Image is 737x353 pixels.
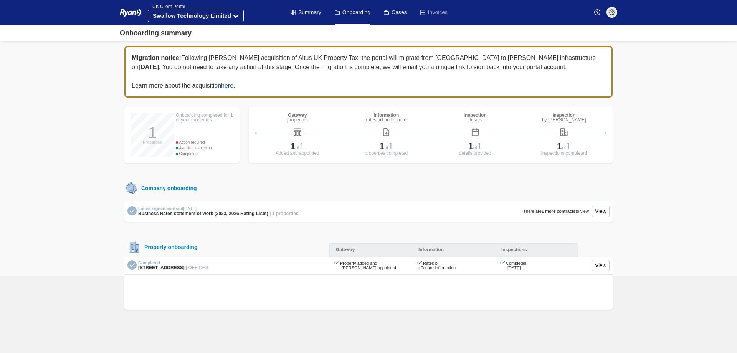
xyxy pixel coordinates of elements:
[176,139,233,145] div: Action required
[433,151,518,156] div: details provided
[138,184,197,192] div: Company onboarding
[153,12,231,19] strong: Swallow Technology Limited
[594,9,600,15] img: Help
[132,55,181,61] b: Migration notice:
[522,151,607,156] div: Inspections completed
[186,265,208,270] span: | OFFICES
[477,141,482,151] span: 1
[522,142,607,151] div: of
[433,142,518,151] div: of
[379,141,384,151] span: 1
[464,118,487,122] div: details
[183,206,197,211] time: [DATE]
[412,243,495,257] div: Information
[329,243,412,257] div: Gateway
[557,141,562,151] span: 1
[464,113,487,118] div: Inspection
[176,113,233,122] div: Onboarding completed for 1 of your properties
[344,142,429,151] div: of
[609,9,615,15] img: settings
[176,151,233,157] div: Completed
[120,28,192,38] div: Onboarding summary
[141,244,197,250] div: Property onboarding
[290,141,295,151] span: 1
[592,206,610,217] a: View
[523,209,589,214] div: There are to view
[138,260,208,265] div: Completed
[287,118,307,122] div: properties
[344,151,429,156] div: properties completed
[418,265,456,270] div: » Tenure information
[542,118,586,122] div: by [PERSON_NAME]
[507,265,521,270] time: [DATE]
[255,151,340,156] div: Added and appointed
[566,141,571,151] span: 1
[139,64,159,70] b: [DATE]
[138,206,299,211] div: Latest signed contract
[495,243,578,257] div: Inspections
[287,113,307,118] div: Gateway
[138,211,268,216] span: Business Rates statement of work (2023, 2026 Rating Lists)
[255,142,340,151] div: of
[299,141,304,151] span: 1
[221,82,233,89] a: here
[148,4,185,9] span: UK Client Portal
[124,46,613,98] div: Following [PERSON_NAME] acquisition of Altus UK Property Tax, the portal will migrate from [GEOGR...
[592,260,610,271] a: View
[501,261,526,270] div: Completed
[366,113,407,118] div: Information
[138,265,185,270] span: [STREET_ADDRESS]
[366,118,407,122] div: rates bill and tenure
[468,141,473,151] span: 1
[269,211,298,216] span: | 1 properties
[542,113,586,118] div: Inspection
[418,261,456,266] div: Rates bill
[176,145,233,151] div: Awaiting inspection
[335,261,406,270] div: Property added and [PERSON_NAME] appointed
[542,209,576,214] span: 1 more contracts
[148,10,244,22] button: Swallow Technology Limited
[388,141,393,151] span: 1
